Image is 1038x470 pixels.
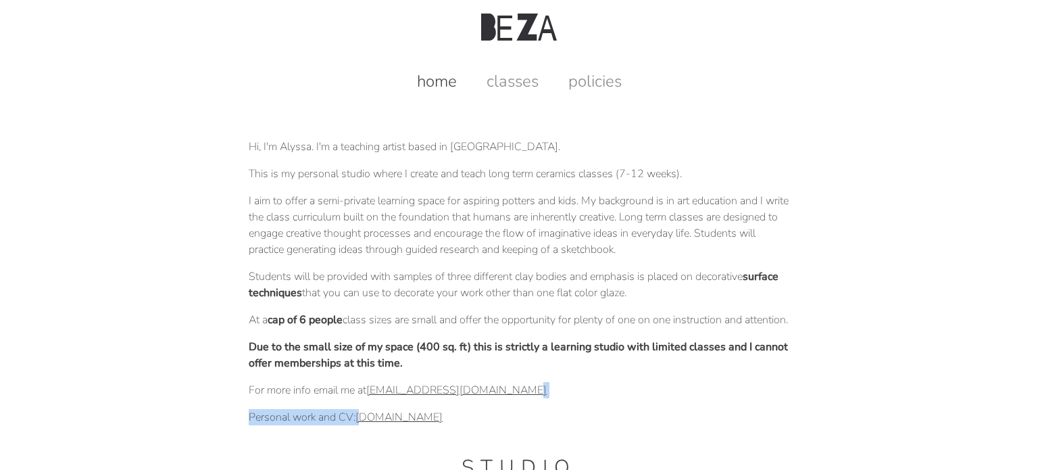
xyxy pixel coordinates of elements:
[473,70,552,92] a: classes
[249,339,788,371] strong: Due to the small size of my space (400 sq. ft) this is strictly a learning studio with limited cl...
[249,193,789,258] p: I aim to offer a semi-private learning space for aspiring potters and kids. My background is in a...
[249,269,778,300] strong: surface techniques
[249,139,789,155] p: Hi, I'm Alyssa. I'm a teaching artist based in [GEOGRAPHIC_DATA].
[249,312,789,328] p: At a class sizes are small and offer the opportunity for plenty of one on one instruction and att...
[403,70,470,92] a: home
[481,14,557,41] img: Beza Studio Logo
[249,268,789,301] p: Students will be provided with samples of three different clay bodies and emphasis is placed on d...
[249,166,789,182] p: This is my personal studio where I create and teach long term ceramics classes (7-12 weeks).
[268,312,343,327] strong: cap of 6 people
[555,70,635,92] a: policies
[249,382,789,398] p: For more info email me at
[366,383,547,398] a: [EMAIL_ADDRESS][DOMAIN_NAME]
[249,409,789,425] p: Personal work and CV:
[355,410,443,425] a: [DOMAIN_NAME]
